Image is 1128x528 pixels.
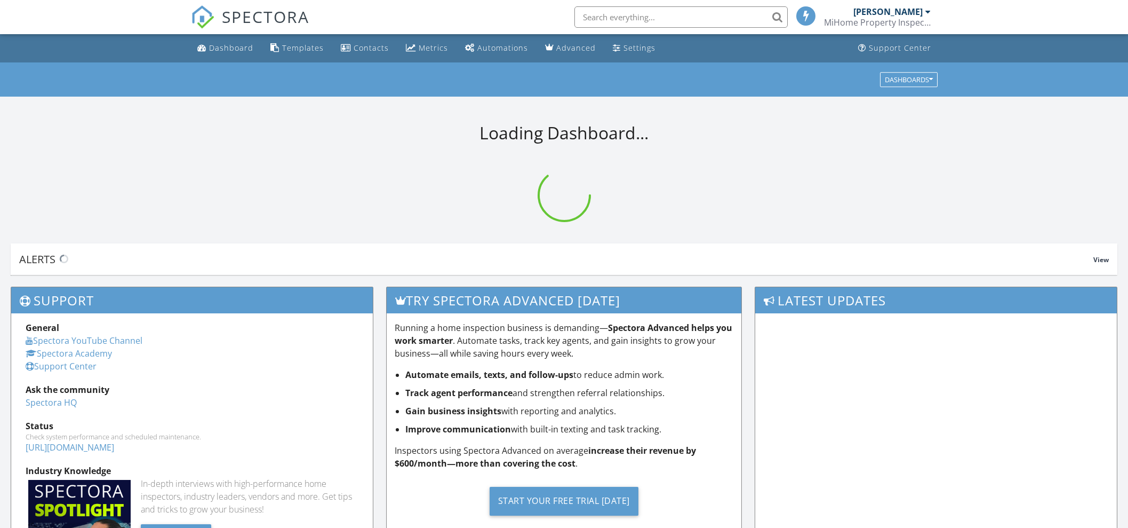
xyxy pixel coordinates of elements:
strong: Automate emails, texts, and follow-ups [405,369,573,381]
h3: Latest Updates [755,287,1117,313]
li: and strengthen referral relationships. [405,387,734,399]
strong: Track agent performance [405,387,513,399]
img: The Best Home Inspection Software - Spectora [191,5,214,29]
div: Industry Knowledge [26,464,358,477]
li: with reporting and analytics. [405,405,734,417]
a: Settings [609,38,660,58]
strong: Gain business insights [405,405,501,417]
div: Status [26,420,358,432]
div: Check system performance and scheduled maintenance. [26,432,358,441]
div: [PERSON_NAME] [853,6,923,17]
a: [URL][DOMAIN_NAME] [26,442,114,453]
a: SPECTORA [191,14,309,37]
li: to reduce admin work. [405,368,734,381]
li: with built-in texting and task tracking. [405,423,734,436]
div: Contacts [354,43,389,53]
a: Spectora YouTube Channel [26,335,142,346]
a: Contacts [337,38,393,58]
div: Dashboards [885,76,933,83]
strong: Improve communication [405,423,511,435]
a: Start Your Free Trial [DATE] [395,478,734,524]
div: Ask the community [26,383,358,396]
a: Support Center [26,360,97,372]
h3: Try spectora advanced [DATE] [387,287,742,313]
div: Start Your Free Trial [DATE] [490,487,638,516]
a: Templates [266,38,328,58]
div: Metrics [419,43,448,53]
h3: Support [11,287,373,313]
div: Dashboard [209,43,253,53]
a: Spectora HQ [26,397,77,408]
div: Automations [477,43,528,53]
div: In-depth interviews with high-performance home inspectors, industry leaders, vendors and more. Ge... [141,477,358,516]
strong: General [26,322,59,334]
a: Metrics [402,38,452,58]
div: Settings [623,43,655,53]
p: Running a home inspection business is demanding— . Automate tasks, track key agents, and gain ins... [395,321,734,360]
strong: increase their revenue by $600/month—more than covering the cost [395,445,696,469]
span: SPECTORA [222,5,309,28]
p: Inspectors using Spectora Advanced on average . [395,444,734,470]
a: Support Center [854,38,935,58]
input: Search everything... [574,6,788,28]
strong: Spectora Advanced helps you work smarter [395,322,732,346]
div: Templates [282,43,324,53]
div: Alerts [19,252,1093,266]
a: Advanced [541,38,600,58]
a: Spectora Academy [26,348,112,359]
button: Dashboards [880,72,938,87]
div: MiHome Property Inspections, LLC [824,17,931,28]
span: View [1093,255,1109,264]
div: Advanced [556,43,596,53]
a: Automations (Basic) [461,38,532,58]
a: Dashboard [193,38,258,58]
div: Support Center [869,43,931,53]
